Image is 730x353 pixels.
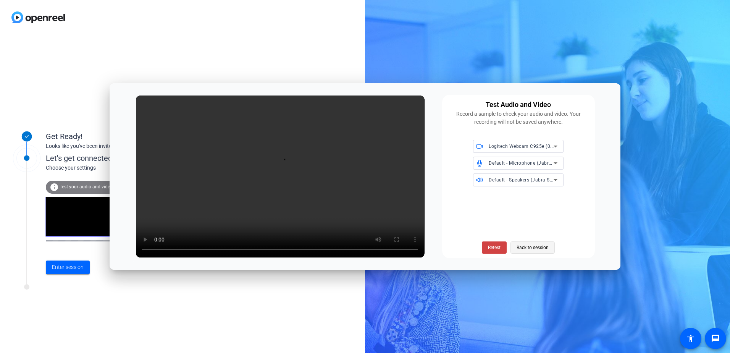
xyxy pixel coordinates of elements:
[489,160,619,166] span: Default - Microphone (Jabra SPEAK 510 USB) (0b0e:0420)
[489,143,573,149] span: Logitech Webcam C925e (046d:085b)
[46,131,199,142] div: Get Ready!
[482,241,507,254] button: Retest
[517,240,549,255] span: Back to session
[60,184,113,189] span: Test your audio and video
[711,334,720,343] mat-icon: message
[46,142,199,150] div: Looks like you've been invited to join
[488,244,501,251] span: Retest
[447,110,590,126] div: Record a sample to check your audio and video. Your recording will not be saved anywhere.
[489,176,613,183] span: Default - Speakers (Jabra SPEAK 510 USB) (0b0e:0420)
[46,152,214,164] div: Let's get connected.
[52,263,84,271] span: Enter session
[486,99,551,110] div: Test Audio and Video
[46,164,214,172] div: Choose your settings
[686,334,695,343] mat-icon: accessibility
[510,241,555,254] button: Back to session
[50,183,59,192] mat-icon: info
